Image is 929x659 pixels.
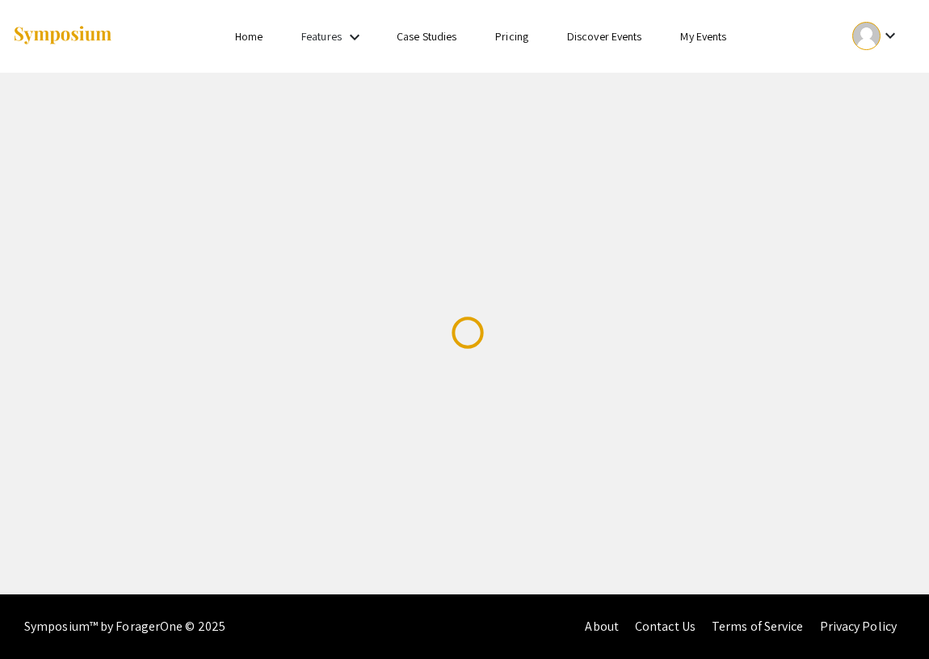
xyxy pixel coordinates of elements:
[345,27,364,47] mat-icon: Expand Features list
[12,25,113,47] img: Symposium by ForagerOne
[835,18,917,54] button: Expand account dropdown
[567,29,642,44] a: Discover Events
[301,29,342,44] a: Features
[881,26,900,45] mat-icon: Expand account dropdown
[712,618,804,635] a: Terms of Service
[495,29,528,44] a: Pricing
[585,618,619,635] a: About
[235,29,263,44] a: Home
[12,586,69,647] iframe: Chat
[820,618,897,635] a: Privacy Policy
[680,29,726,44] a: My Events
[397,29,456,44] a: Case Studies
[24,594,225,659] div: Symposium™ by ForagerOne © 2025
[635,618,696,635] a: Contact Us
